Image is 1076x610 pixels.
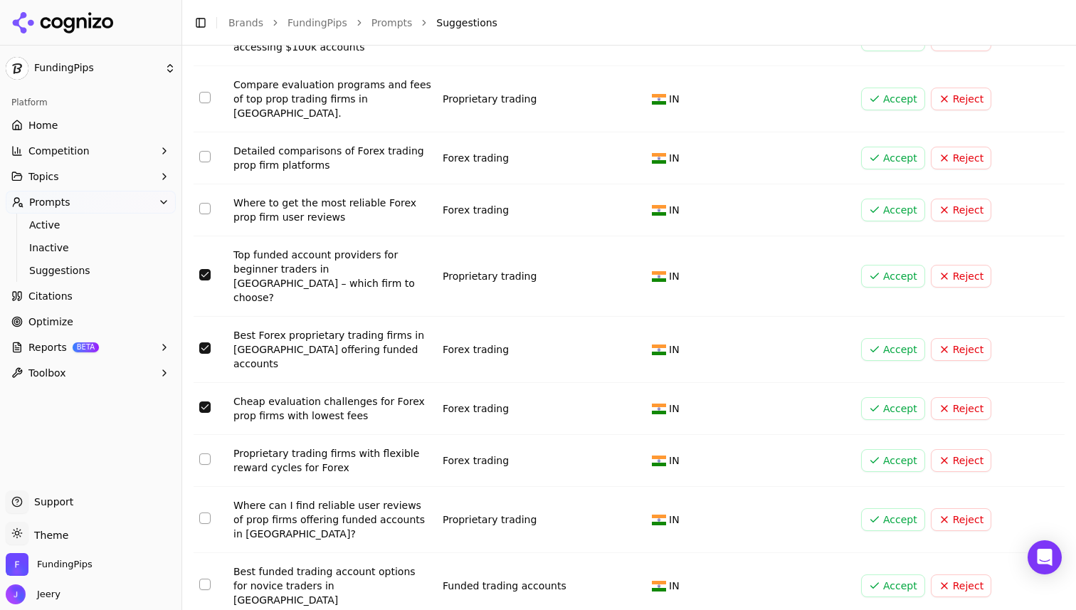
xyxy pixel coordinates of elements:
[29,263,153,278] span: Suggestions
[669,453,680,468] span: IN
[443,203,640,217] div: Forex trading
[861,574,925,597] button: Accept
[931,397,991,420] button: Reject
[233,196,431,224] div: Where to get the most reliable Forex prop firm user reviews
[443,269,640,283] div: Proprietary trading
[931,265,991,288] button: Reject
[669,342,680,357] span: IN
[6,140,176,162] button: Competition
[6,362,176,384] button: Toolbox
[931,508,991,531] button: Reject
[861,147,925,169] button: Accept
[443,512,640,527] div: Proprietary trading
[29,195,70,209] span: Prompts
[669,401,680,416] span: IN
[931,449,991,472] button: Reject
[861,338,925,361] button: Accept
[28,530,68,541] span: Theme
[6,57,28,80] img: FundingPips
[6,91,176,114] div: Platform
[443,342,640,357] div: Forex trading
[31,588,60,601] span: Jeery
[931,147,991,169] button: Reject
[6,584,26,604] img: Jeery
[233,248,431,305] div: Top funded account providers for beginner traders in [GEOGRAPHIC_DATA] – which firm to choose?
[28,118,58,132] span: Home
[6,114,176,137] a: Home
[652,515,666,525] img: IN flag
[199,579,211,590] button: Select row 26
[669,269,680,283] span: IN
[199,512,211,524] button: Select row 25
[6,336,176,359] button: ReportsBETA
[233,446,431,475] div: Proprietary trading firms with flexible reward cycles for Forex
[199,342,211,354] button: Select row 22
[28,495,73,509] span: Support
[669,92,680,106] span: IN
[199,92,211,103] button: Select row 18
[931,574,991,597] button: Reject
[652,94,666,105] img: IN flag
[199,203,211,214] button: Select row 20
[652,205,666,216] img: IN flag
[29,241,153,255] span: Inactive
[443,92,640,106] div: Proprietary trading
[931,88,991,110] button: Reject
[861,199,925,221] button: Accept
[443,453,640,468] div: Forex trading
[199,453,211,465] button: Select row 24
[28,315,73,329] span: Optimize
[1028,540,1062,574] div: Open Intercom Messenger
[652,404,666,414] img: IN flag
[28,289,73,303] span: Citations
[931,338,991,361] button: Reject
[6,285,176,307] a: Citations
[861,508,925,531] button: Accept
[28,144,90,158] span: Competition
[652,153,666,164] img: IN flag
[73,342,99,352] span: BETA
[233,328,431,371] div: Best Forex proprietary trading firms in [GEOGRAPHIC_DATA] offering funded accounts
[931,199,991,221] button: Reject
[443,579,640,593] div: Funded trading accounts
[6,191,176,214] button: Prompts
[37,558,93,571] span: FundingPips
[652,345,666,355] img: IN flag
[6,553,28,576] img: FundingPips
[669,203,680,217] span: IN
[28,340,67,354] span: Reports
[233,394,431,423] div: Cheap evaluation challenges for Forex prop firms with lowest fees
[28,366,66,380] span: Toolbox
[652,581,666,591] img: IN flag
[861,397,925,420] button: Accept
[6,584,60,604] button: Open user button
[371,16,413,30] a: Prompts
[29,218,153,232] span: Active
[233,498,431,541] div: Where can I find reliable user reviews of prop firms offering funded accounts in [GEOGRAPHIC_DATA]?
[652,271,666,282] img: IN flag
[23,238,159,258] a: Inactive
[199,269,211,280] button: Select row 21
[861,88,925,110] button: Accept
[28,169,59,184] span: Topics
[669,579,680,593] span: IN
[652,456,666,466] img: IN flag
[669,151,680,165] span: IN
[6,310,176,333] a: Optimize
[233,144,431,172] div: Detailed comparisons of Forex trading prop firm platforms
[861,449,925,472] button: Accept
[233,564,431,607] div: Best funded trading account options for novice traders in [GEOGRAPHIC_DATA]
[23,261,159,280] a: Suggestions
[6,553,93,576] button: Open organization switcher
[436,16,497,30] span: Suggestions
[669,512,680,527] span: IN
[228,17,263,28] a: Brands
[199,401,211,413] button: Select row 23
[199,151,211,162] button: Select row 19
[861,265,925,288] button: Accept
[34,62,159,75] span: FundingPips
[6,165,176,188] button: Topics
[443,401,640,416] div: Forex trading
[228,16,1036,30] nav: breadcrumb
[23,215,159,235] a: Active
